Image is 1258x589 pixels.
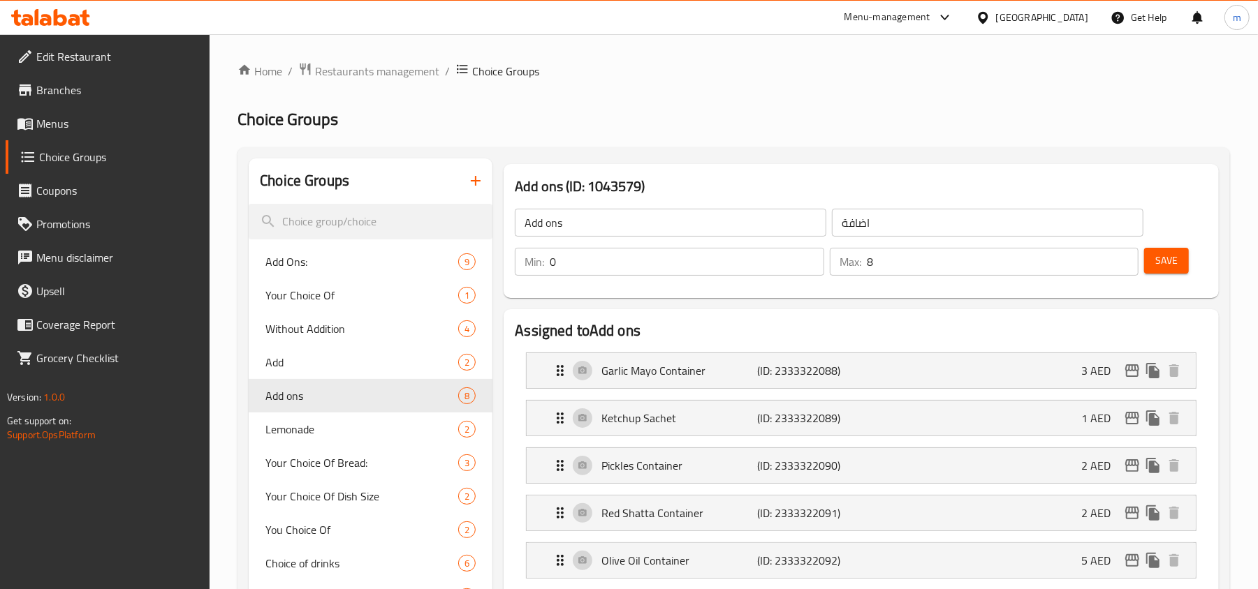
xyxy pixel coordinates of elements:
li: / [288,63,293,80]
span: Menus [36,115,199,132]
p: Max: [840,253,861,270]
a: Support.OpsPlatform [7,426,96,444]
div: Choice of drinks6 [249,546,492,580]
span: Coupons [36,182,199,199]
div: Choices [458,555,476,572]
button: edit [1122,360,1143,381]
p: Pickles Container [601,457,757,474]
div: Add ons8 [249,379,492,412]
div: Choices [458,287,476,304]
div: Lemonade2 [249,412,492,446]
span: Edit Restaurant [36,48,199,65]
a: Menu disclaimer [6,241,210,274]
button: edit [1122,408,1143,428]
li: Expand [515,394,1208,442]
div: Menu-management [844,9,930,26]
li: Expand [515,347,1208,394]
a: Branches [6,73,210,107]
p: (ID: 2333322092) [758,552,862,569]
button: delete [1164,408,1185,428]
button: delete [1164,455,1185,476]
p: Ketchup Sachet [601,410,757,426]
span: Choice Groups [237,103,338,135]
span: You Choice Of [265,521,458,538]
a: Edit Restaurant [6,40,210,73]
a: Menus [6,107,210,140]
a: Choice Groups [6,140,210,174]
div: Your Choice Of Bread:3 [249,446,492,479]
div: Add2 [249,345,492,379]
span: Menu disclaimer [36,249,199,266]
p: 2 AED [1081,457,1122,474]
span: 2 [459,490,475,503]
span: Upsell [36,283,199,299]
div: Choices [458,421,476,438]
div: Choices [458,454,476,471]
div: Without Addition4 [249,312,492,345]
span: 2 [459,523,475,537]
p: 5 AED [1081,552,1122,569]
div: Choices [458,320,476,337]
span: Choice Groups [472,63,539,80]
span: 1 [459,289,475,302]
button: delete [1164,360,1185,381]
a: Coverage Report [6,308,210,341]
span: Add ons [265,387,458,404]
p: Olive Oil Container [601,552,757,569]
div: Choices [458,354,476,371]
button: delete [1164,550,1185,571]
p: 1 AED [1081,410,1122,426]
a: Coupons [6,174,210,207]
nav: breadcrumb [237,62,1230,80]
a: Restaurants management [298,62,439,80]
span: Add [265,354,458,371]
button: duplicate [1143,408,1164,428]
span: m [1233,10,1241,25]
button: edit [1122,502,1143,523]
span: 3 [459,456,475,470]
div: Choices [458,521,476,538]
span: Coverage Report [36,316,199,333]
div: Expand [527,448,1196,483]
span: Without Addition [265,320,458,337]
span: Restaurants management [315,63,439,80]
span: 1.0.0 [43,388,65,406]
span: Choice of drinks [265,555,458,572]
div: Expand [527,495,1196,530]
button: duplicate [1143,360,1164,381]
span: Lemonade [265,421,458,438]
div: [GEOGRAPHIC_DATA] [996,10,1088,25]
li: Expand [515,537,1208,584]
span: Your Choice Of [265,287,458,304]
h2: Assigned to Add ons [515,320,1208,341]
h3: Add ons (ID: 1043579) [515,175,1208,197]
h2: Choice Groups [260,170,349,191]
li: / [445,63,450,80]
p: (ID: 2333322088) [758,362,862,379]
a: Upsell [6,274,210,308]
input: search [249,204,492,239]
span: Save [1155,252,1178,269]
span: Version: [7,388,41,406]
div: Expand [527,401,1196,435]
div: Add Ons:9 [249,245,492,278]
span: Your Choice Of Dish Size [265,488,458,505]
span: Your Choice Of Bread: [265,454,458,471]
div: Choices [458,387,476,404]
p: 2 AED [1081,505,1122,521]
a: Home [237,63,282,80]
li: Expand [515,489,1208,537]
div: Choices [458,488,476,505]
span: 4 [459,322,475,336]
button: Save [1144,248,1189,274]
span: 2 [459,423,475,436]
button: delete [1164,502,1185,523]
p: Min: [525,253,544,270]
p: (ID: 2333322089) [758,410,862,426]
span: 6 [459,557,475,570]
p: Red Shatta Container [601,505,757,521]
div: Your Choice Of Dish Size2 [249,479,492,513]
a: Promotions [6,207,210,241]
div: Your Choice Of1 [249,278,492,312]
button: edit [1122,550,1143,571]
